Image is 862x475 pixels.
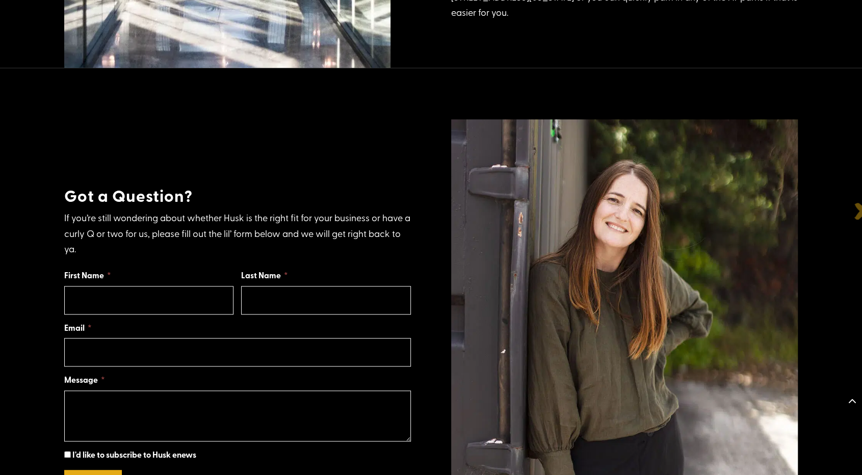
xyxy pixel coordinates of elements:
[64,210,411,257] p: If you’re still wondering about whether Husk is the right fit for your business or have a curly Q...
[64,451,71,458] input: I'd like to subscribe to Husk enews
[64,338,411,366] input: Email
[64,390,411,441] textarea: Message
[72,448,196,460] span: I'd like to subscribe to Husk enews
[64,269,111,281] label: First Name
[64,186,411,210] h4: Got a Question?
[241,269,288,281] label: Last Name
[64,322,92,333] label: Email
[64,374,105,385] label: Message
